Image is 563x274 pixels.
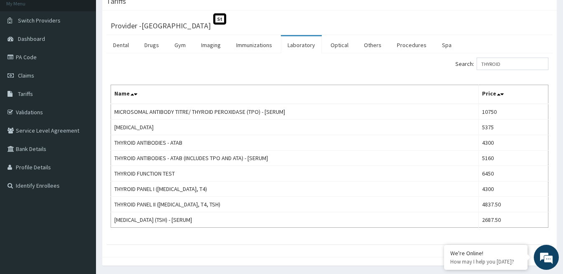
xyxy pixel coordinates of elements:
p: How may I help you today? [450,258,521,265]
a: Laboratory [281,36,322,54]
a: Others [357,36,388,54]
a: Spa [435,36,458,54]
td: 4300 [478,135,548,151]
span: St [213,13,226,25]
th: Name [111,85,479,104]
td: 10750 [478,104,548,120]
td: 4837.50 [478,197,548,212]
span: Switch Providers [18,17,61,24]
td: THYROID PANEL II ([MEDICAL_DATA], T4, TSH) [111,197,479,212]
td: 5375 [478,120,548,135]
td: 4300 [478,181,548,197]
a: Imaging [194,36,227,54]
div: We're Online! [450,249,521,257]
td: MICROSOMAL ANTIBODY TITRE/ THYROID PEROXIDASE (TPO) - [SERUM] [111,104,479,120]
h3: Provider - [GEOGRAPHIC_DATA] [111,22,211,30]
span: Tariffs [18,90,33,98]
a: Gym [168,36,192,54]
a: Dental [106,36,136,54]
td: THYROID PANEL I ([MEDICAL_DATA], T4) [111,181,479,197]
td: THYROID ANTIBODIES - ATAB (INCLUDES TPO AND ATA) - [SERUM] [111,151,479,166]
th: Price [478,85,548,104]
span: Claims [18,72,34,79]
textarea: Type your message and hit 'Enter' [4,184,159,213]
a: Immunizations [230,36,279,54]
div: Chat with us now [43,47,140,58]
td: 6450 [478,166,548,181]
div: Minimize live chat window [137,4,157,24]
label: Search: [455,58,548,70]
span: Dashboard [18,35,45,43]
input: Search: [477,58,548,70]
td: THYROID FUNCTION TEST [111,166,479,181]
td: 5160 [478,151,548,166]
img: d_794563401_company_1708531726252_794563401 [15,42,34,63]
a: Drugs [138,36,166,54]
span: We're online! [48,83,115,167]
td: [MEDICAL_DATA] [111,120,479,135]
td: THYROID ANTIBODIES - ATAB [111,135,479,151]
td: 2687.50 [478,212,548,228]
a: Optical [324,36,355,54]
td: [MEDICAL_DATA] (TSH) - [SERUM] [111,212,479,228]
a: Procedures [390,36,433,54]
